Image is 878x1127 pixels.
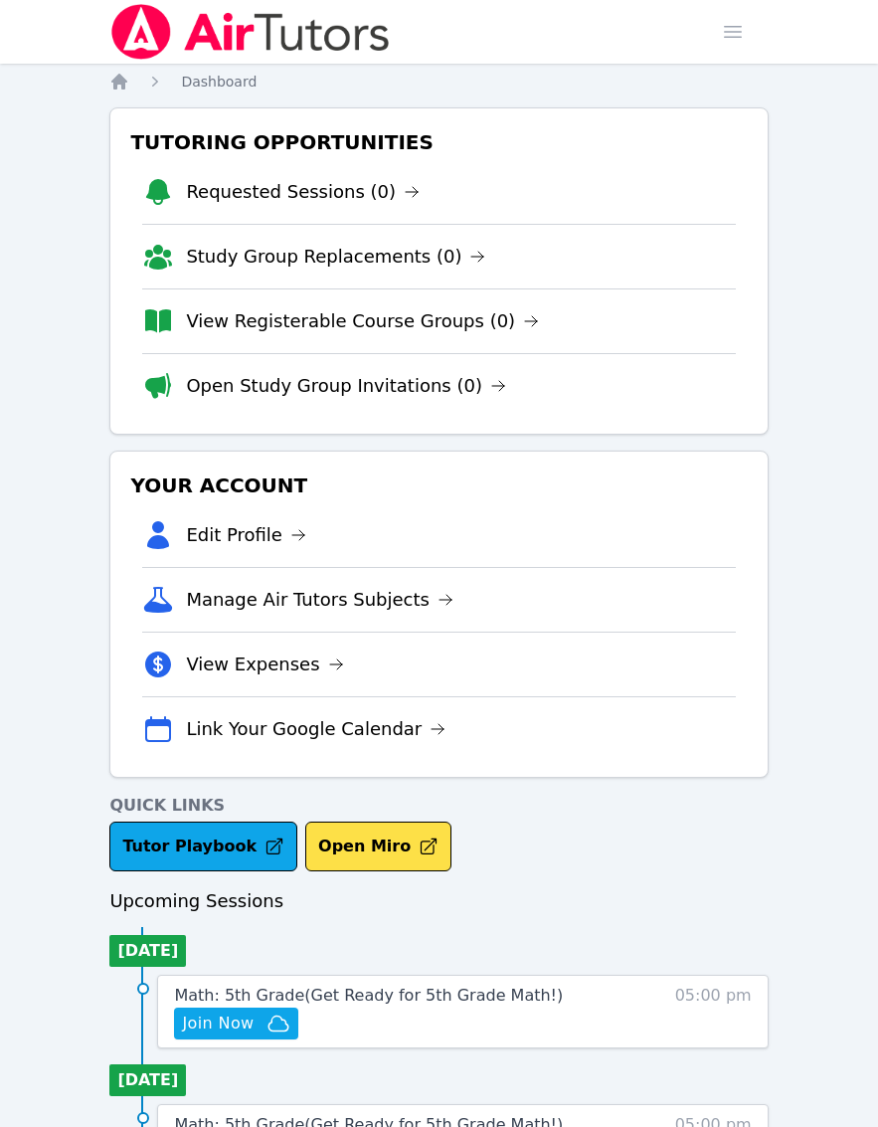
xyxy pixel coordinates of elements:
span: Math: 5th Grade ( Get Ready for 5th Grade Math! ) [174,986,563,1005]
a: Math: 5th Grade(Get Ready for 5th Grade Math!) [174,984,563,1008]
li: [DATE] [109,1064,186,1096]
li: [DATE] [109,935,186,967]
a: Dashboard [181,72,257,92]
span: 05:00 pm [675,984,752,1039]
a: Link Your Google Calendar [186,715,445,743]
a: Edit Profile [186,521,306,549]
span: Dashboard [181,74,257,90]
a: Manage Air Tutors Subjects [186,586,453,614]
a: View Registerable Course Groups (0) [186,307,539,335]
button: Open Miro [305,822,451,871]
nav: Breadcrumb [109,72,768,92]
img: Air Tutors [109,4,391,60]
a: View Expenses [186,651,343,678]
span: Join Now [182,1012,254,1035]
h4: Quick Links [109,794,768,818]
a: Open Study Group Invitations (0) [186,372,506,400]
h3: Tutoring Opportunities [126,124,751,160]
h3: Upcoming Sessions [109,887,768,915]
a: Study Group Replacements (0) [186,243,485,271]
button: Join Now [174,1008,297,1039]
a: Requested Sessions (0) [186,178,420,206]
a: Tutor Playbook [109,822,297,871]
h3: Your Account [126,468,751,503]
